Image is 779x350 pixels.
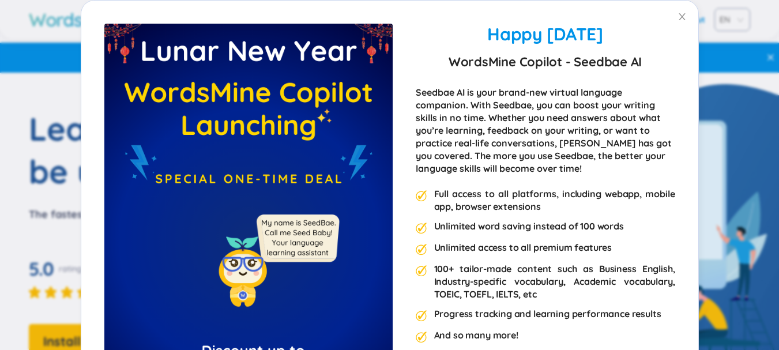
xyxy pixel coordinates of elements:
span: Happy [DATE] [487,23,603,45]
img: premium [416,244,427,255]
img: premium [416,223,427,234]
img: premium [416,310,427,322]
img: premium [416,332,427,343]
strong: WordsMine Copilot - Seedbae AI [449,51,642,72]
div: 100+ tailor-made content such as Business English, Industry-specific vocabulary, Academic vocabul... [434,262,675,300]
div: Seedbae AI is your brand-new virtual language companion. With Seedbae, you can boost your writing... [416,86,675,175]
button: Close [666,1,698,33]
img: premium [416,190,427,202]
div: Full access to all platforms, including webapp, mobile app, browser extensions [434,187,675,213]
div: And so many more! [434,329,518,343]
div: Unlimited access to all premium features [434,241,612,255]
div: Progress tracking and learning performance results [434,307,661,322]
div: Unlimited word saving instead of 100 words [434,220,624,234]
span: close [678,12,687,21]
img: premium [416,265,427,277]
